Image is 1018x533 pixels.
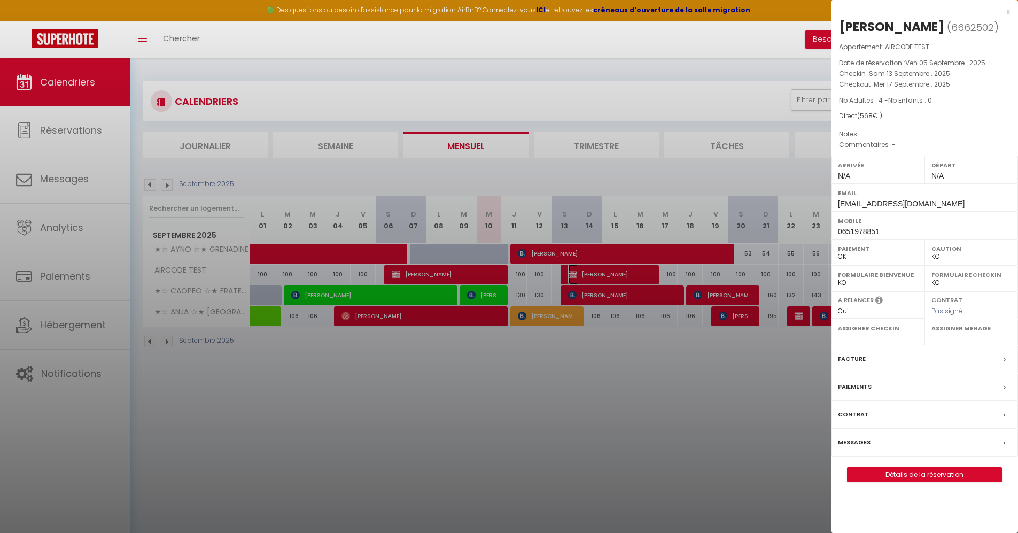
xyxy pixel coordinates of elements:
[838,296,874,305] label: A relancer
[931,306,962,315] span: Pas signé
[838,160,918,171] label: Arrivée
[857,111,882,120] span: ( € )
[888,96,932,105] span: Nb Enfants : 0
[885,42,929,51] span: AIRCODE TEST
[839,58,1010,68] p: Date de réservation :
[838,269,918,280] label: Formulaire Bienvenue
[875,296,883,307] i: Sélectionner OUI si vous souhaiter envoyer les séquences de messages post-checkout
[9,4,41,36] button: Ouvrir le widget de chat LiveChat
[838,172,850,180] span: N/A
[838,188,1011,198] label: Email
[931,243,1011,254] label: Caution
[839,18,944,35] div: [PERSON_NAME]
[931,160,1011,171] label: Départ
[839,42,1010,52] p: Appartement :
[838,323,918,334] label: Assigner Checkin
[838,437,871,448] label: Messages
[839,111,1010,121] div: Direct
[839,140,1010,150] p: Commentaires :
[839,129,1010,140] p: Notes :
[838,353,866,365] label: Facture
[838,227,880,236] span: 0651978851
[874,80,950,89] span: Mer 17 Septembre . 2025
[860,111,873,120] span: 568
[931,296,962,303] label: Contrat
[838,199,965,208] span: [EMAIL_ADDRESS][DOMAIN_NAME]
[931,172,944,180] span: N/A
[839,68,1010,79] p: Checkin :
[848,468,1001,482] a: Détails de la réservation
[838,243,918,254] label: Paiement
[947,20,999,35] span: ( )
[838,381,872,392] label: Paiements
[892,140,896,149] span: -
[905,58,985,67] span: Ven 05 Septembre . 2025
[839,79,1010,90] p: Checkout :
[931,323,1011,334] label: Assigner Menage
[869,69,950,78] span: Sam 13 Septembre . 2025
[931,269,1011,280] label: Formulaire Checkin
[838,409,869,420] label: Contrat
[831,5,1010,18] div: x
[847,467,1002,482] button: Détails de la réservation
[839,96,932,105] span: Nb Adultes : 4 -
[860,129,864,138] span: -
[838,215,1011,226] label: Mobile
[951,21,994,34] span: 6662502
